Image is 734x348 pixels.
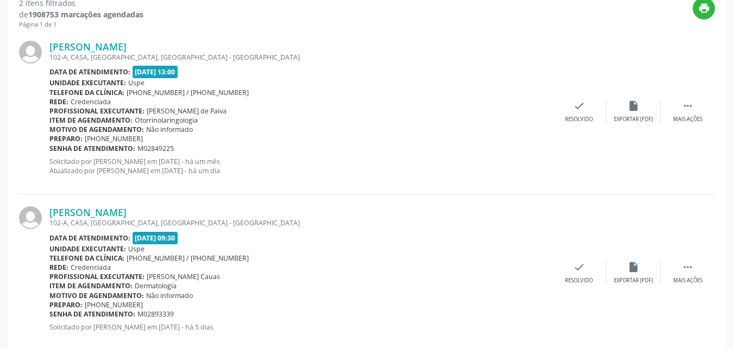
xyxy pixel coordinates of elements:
[614,277,653,284] div: Exportar (PDF)
[146,291,193,300] span: Não informado
[49,134,83,143] b: Preparo:
[573,100,585,112] i: check
[49,144,135,153] b: Senha de atendimento:
[565,277,593,284] div: Resolvido
[137,144,174,153] span: M02849225
[49,272,145,281] b: Profissional executante:
[127,88,249,97] span: [PHONE_NUMBER] / [PHONE_NUMBER]
[49,106,145,116] b: Profissional executante:
[698,2,710,14] i: print
[49,206,127,218] a: [PERSON_NAME]
[147,106,227,116] span: [PERSON_NAME] de Paiva
[49,41,127,53] a: [PERSON_NAME]
[49,300,83,309] b: Preparo:
[49,157,552,175] p: Solicitado por [PERSON_NAME] em [DATE] - há um mês Atualizado por [PERSON_NAME] em [DATE] - há um...
[49,281,133,290] b: Item de agendamento:
[137,309,174,319] span: M02893339
[49,53,552,62] div: 102-A, CASA, [GEOGRAPHIC_DATA], [GEOGRAPHIC_DATA] - [GEOGRAPHIC_DATA]
[614,116,653,123] div: Exportar (PDF)
[133,232,178,244] span: [DATE] 09:30
[573,261,585,273] i: check
[49,322,552,332] p: Solicitado por [PERSON_NAME] em [DATE] - há 5 dias
[673,116,702,123] div: Mais ações
[49,125,144,134] b: Motivo de agendamento:
[19,9,143,20] div: de
[128,78,145,87] span: Uspe
[49,97,68,106] b: Rede:
[628,261,639,273] i: insert_drive_file
[565,116,593,123] div: Resolvido
[49,244,126,254] b: Unidade executante:
[146,125,193,134] span: Não informado
[49,78,126,87] b: Unidade executante:
[19,206,42,229] img: img
[49,116,133,125] b: Item de agendamento:
[673,277,702,284] div: Mais ações
[135,116,198,125] span: Otorrinolaringologia
[71,97,111,106] span: Credenciada
[49,88,124,97] b: Telefone da clínica:
[71,263,111,272] span: Credenciada
[147,272,220,281] span: [PERSON_NAME] Cauas
[19,41,42,64] img: img
[128,244,145,254] span: Uspe
[682,261,694,273] i: 
[682,100,694,112] i: 
[127,254,249,263] span: [PHONE_NUMBER] / [PHONE_NUMBER]
[49,263,68,272] b: Rede:
[19,20,143,29] div: Página 1 de 1
[49,309,135,319] b: Senha de atendimento:
[135,281,177,290] span: Dermatologia
[628,100,639,112] i: insert_drive_file
[49,233,130,243] b: Data de atendimento:
[28,9,143,20] strong: 1908753 marcações agendadas
[85,134,143,143] span: [PHONE_NUMBER]
[49,67,130,77] b: Data de atendimento:
[49,254,124,263] b: Telefone da clínica:
[85,300,143,309] span: [PHONE_NUMBER]
[133,66,178,78] span: [DATE] 13:00
[49,291,144,300] b: Motivo de agendamento:
[49,218,552,227] div: 102-A, CASA, [GEOGRAPHIC_DATA], [GEOGRAPHIC_DATA] - [GEOGRAPHIC_DATA]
